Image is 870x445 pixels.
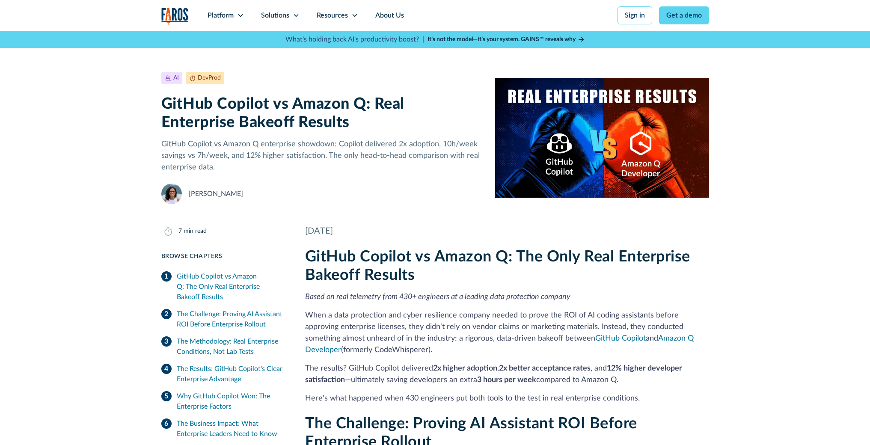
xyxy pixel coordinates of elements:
strong: It’s not the model—it’s your system. GAINS™ reveals why [428,36,576,42]
div: Solutions [261,10,289,21]
p: Here's what happened when 430 engineers put both tools to the test in real enterprise conditions. [305,393,709,404]
strong: 3 hours per week [477,376,536,384]
img: Logo of the analytics and reporting company Faros. [161,8,189,25]
a: Sign in [618,6,652,24]
a: Why GitHub Copilot Won: The Enterprise Factors [161,388,285,415]
strong: GitHub Copilot vs Amazon Q: The Only Real Enterprise Bakeoff Results [305,249,690,283]
div: AI [173,74,179,83]
div: [DATE] [305,225,709,237]
div: GitHub Copilot vs Amazon Q: The Only Real Enterprise Bakeoff Results [177,271,285,302]
a: The Challenge: Proving AI Assistant ROI Before Enterprise Rollout [161,306,285,333]
p: GitHub Copilot vs Amazon Q enterprise showdown: Copilot delivered 2x adoption, 10h/week savings v... [161,139,482,173]
div: Browse Chapters [161,252,285,261]
a: Get a demo [659,6,709,24]
div: DevProd [198,74,221,83]
div: min read [184,227,207,236]
a: home [161,8,189,25]
a: The Business Impact: What Enterprise Leaders Need to Know [161,415,285,442]
a: Amazon Q Developer [305,335,694,354]
a: GitHub Copilot [595,335,646,342]
div: 7 [178,227,182,236]
h1: GitHub Copilot vs Amazon Q: Real Enterprise Bakeoff Results [161,95,482,132]
div: Why GitHub Copilot Won: The Enterprise Factors [177,391,285,412]
div: The Business Impact: What Enterprise Leaders Need to Know [177,418,285,439]
strong: 2x better acceptance rates [499,365,591,372]
p: The results? GitHub Copilot delivered , , and —ultimately saving developers an extra compared to ... [305,363,709,386]
strong: 2x higher adoption [433,365,497,372]
p: When a data protection and cyber resilience company needed to prove the ROI of AI coding assistan... [305,310,709,356]
div: Platform [208,10,234,21]
a: GitHub Copilot vs Amazon Q: The Only Real Enterprise Bakeoff Results [161,268,285,306]
div: Resources [317,10,348,21]
a: The Methodology: Real Enterprise Conditions, Not Lab Tests [161,333,285,360]
em: Based on real telemetry from 430+ engineers at a leading data protection company [305,293,570,301]
img: Illustration of a boxing match of GitHub Copilot vs. Amazon Q. with real enterprise results. [495,72,709,204]
div: [PERSON_NAME] [189,189,243,199]
img: Naomi Lurie [161,184,182,204]
a: The Results: GitHub Copilot's Clear Enterprise Advantage [161,360,285,388]
div: The Challenge: Proving AI Assistant ROI Before Enterprise Rollout [177,309,285,329]
div: The Methodology: Real Enterprise Conditions, Not Lab Tests [177,336,285,357]
div: The Results: GitHub Copilot's Clear Enterprise Advantage [177,364,285,384]
p: What's holding back AI's productivity boost? | [285,34,424,44]
a: It’s not the model—it’s your system. GAINS™ reveals why [428,35,585,44]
